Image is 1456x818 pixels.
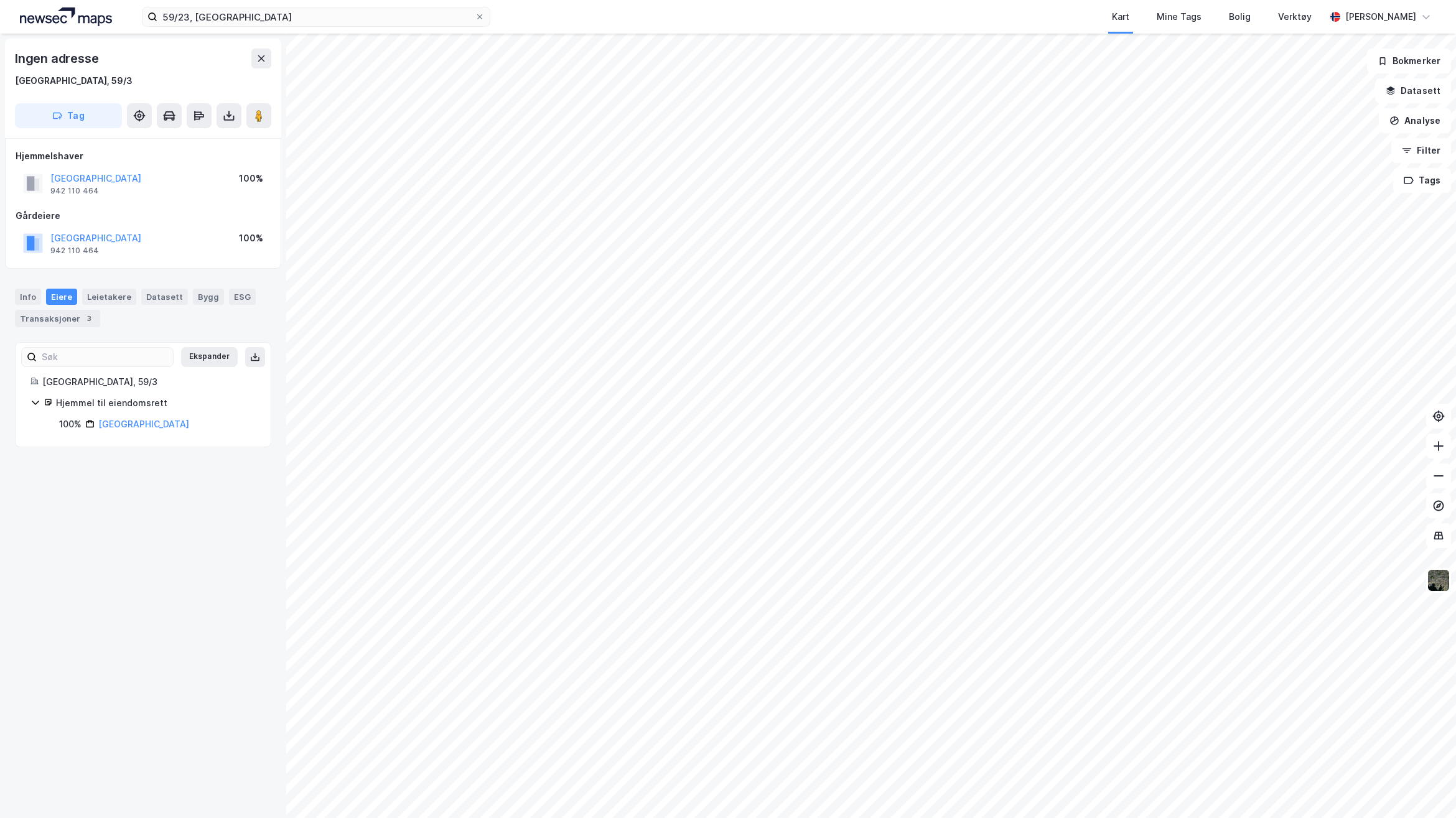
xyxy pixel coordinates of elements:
[1345,9,1416,24] div: [PERSON_NAME]
[82,289,136,305] div: Leietakere
[1394,758,1456,818] div: Kontrollprogram for chat
[59,417,82,432] div: 100%
[50,246,99,256] div: 942 110 464
[98,419,189,429] a: [GEOGRAPHIC_DATA]
[42,374,256,389] div: [GEOGRAPHIC_DATA], 59/3
[1427,569,1450,592] img: 9k=
[37,348,173,366] input: Søk
[50,186,99,196] div: 942 110 464
[16,208,271,223] div: Gårdeiere
[1278,9,1312,24] div: Verktøy
[15,73,133,88] div: [GEOGRAPHIC_DATA], 59/3
[1394,758,1456,818] iframe: Chat Widget
[1379,108,1451,133] button: Analyse
[15,49,101,68] div: Ingen adresse
[16,149,271,164] div: Hjemmelshaver
[229,289,256,305] div: ESG
[1367,49,1451,73] button: Bokmerker
[1391,138,1451,163] button: Filter
[1375,78,1451,103] button: Datasett
[141,289,188,305] div: Datasett
[1112,9,1129,24] div: Kart
[15,310,100,327] div: Transaksjoner
[1393,168,1451,193] button: Tags
[83,312,95,325] div: 3
[46,289,77,305] div: Eiere
[56,396,256,411] div: Hjemmel til eiendomsrett
[20,7,112,26] img: logo.a4113a55bc3d86da70a041830d287a7e.svg
[1157,9,1202,24] div: Mine Tags
[239,171,263,186] div: 100%
[239,231,263,246] div: 100%
[15,103,122,128] button: Tag
[15,289,41,305] div: Info
[1229,9,1251,24] div: Bolig
[157,7,475,26] input: Søk på adresse, matrikkel, gårdeiere, leietakere eller personer
[193,289,224,305] div: Bygg
[181,347,238,367] button: Ekspander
